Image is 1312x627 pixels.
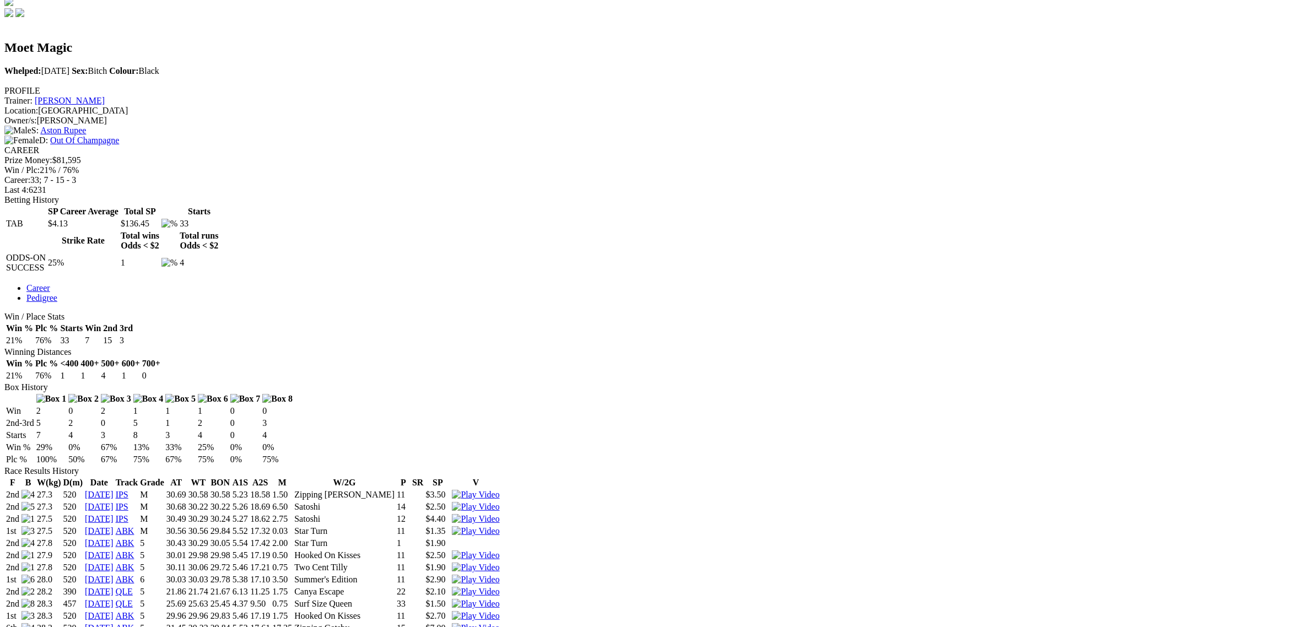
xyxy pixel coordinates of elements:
[179,230,219,251] th: Total runs Odds < $2
[272,538,293,549] td: 2.00
[116,599,133,608] a: QLE
[166,526,187,537] td: 30.56
[6,370,34,381] td: 21%
[210,501,231,512] td: 30.22
[165,430,196,441] td: 3
[4,116,1308,126] div: [PERSON_NAME]
[4,175,30,185] span: Career:
[166,538,187,549] td: 30.43
[116,538,134,548] a: ABK
[4,66,69,75] span: [DATE]
[68,406,99,417] td: 0
[63,574,84,585] td: 520
[72,66,107,75] span: Bitch
[232,477,249,488] th: A1S
[6,454,35,465] td: Plc %
[272,550,293,561] td: 0.50
[116,490,128,499] a: IPS
[85,550,114,560] a: [DATE]
[139,501,165,512] td: M
[425,501,450,512] td: $2.50
[230,406,261,417] td: 0
[232,550,249,561] td: 5.45
[161,258,177,268] img: %
[250,562,271,573] td: 17.21
[452,490,499,499] a: View replay
[425,562,450,573] td: $1.90
[230,454,261,465] td: 0%
[4,165,40,175] span: Win / Plc:
[116,514,128,523] a: IPS
[63,489,84,500] td: 520
[85,599,114,608] a: [DATE]
[36,430,67,441] td: 7
[21,526,35,536] img: 3
[133,430,164,441] td: 8
[133,394,164,404] img: Box 4
[133,406,164,417] td: 1
[188,501,209,512] td: 30.22
[294,501,395,512] td: Satoshi
[396,501,411,512] td: 14
[230,430,261,441] td: 0
[6,406,35,417] td: Win
[452,563,499,572] a: View replay
[210,562,231,573] td: 29.72
[26,293,57,302] a: Pedigree
[116,526,134,536] a: ABK
[35,323,58,334] th: Plc %
[15,8,24,17] img: twitter.svg
[262,394,293,404] img: Box 8
[452,550,499,560] a: View replay
[68,430,99,441] td: 4
[100,442,132,453] td: 67%
[452,526,499,536] a: View replay
[4,106,1308,116] div: [GEOGRAPHIC_DATA]
[165,442,196,453] td: 33%
[272,477,293,488] th: M
[210,477,231,488] th: BON
[21,538,35,548] img: 4
[452,490,499,500] img: Play Video
[21,575,35,585] img: 6
[47,230,119,251] th: Strike Rate
[294,526,395,537] td: Star Turn
[80,370,100,381] td: 1
[6,562,20,573] td: 2nd
[119,323,133,334] th: 3rd
[139,574,165,585] td: 6
[47,218,119,229] td: $4.13
[4,136,39,145] img: Female
[36,538,62,549] td: 27.8
[250,477,271,488] th: A2S
[68,418,99,429] td: 2
[188,514,209,525] td: 30.29
[63,538,84,549] td: 520
[197,454,229,465] td: 75%
[452,550,499,560] img: Play Video
[425,477,450,488] th: SP
[21,502,35,512] img: 5
[4,466,1308,476] div: Race Results History
[85,502,114,511] a: [DATE]
[21,550,35,560] img: 1
[232,538,249,549] td: 5.54
[396,562,411,573] td: 11
[272,501,293,512] td: 6.50
[396,514,411,525] td: 12
[121,358,141,369] th: 600+
[161,219,177,229] img: %
[36,489,62,500] td: 27.3
[4,185,29,194] span: Last 4:
[230,394,261,404] img: Box 7
[120,206,160,217] th: Total SP
[4,195,1308,205] div: Betting History
[142,370,161,381] td: 0
[6,550,20,561] td: 2nd
[6,442,35,453] td: Win %
[4,66,41,75] b: Whelped:
[60,358,79,369] th: <400
[6,252,46,273] td: ODDS-ON SUCCESS
[197,406,229,417] td: 1
[4,165,1308,175] div: 21% / 76%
